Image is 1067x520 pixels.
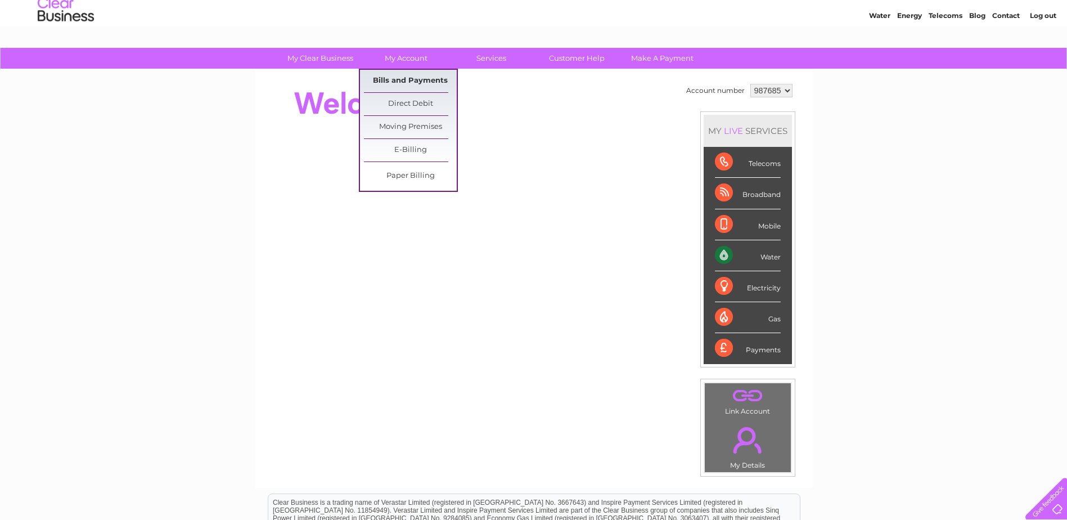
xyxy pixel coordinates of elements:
div: MY SERVICES [704,115,792,147]
a: . [708,386,788,406]
div: Water [715,240,781,271]
div: Clear Business is a trading name of Verastar Limited (registered in [GEOGRAPHIC_DATA] No. 3667643... [268,6,800,55]
a: Log out [1030,48,1056,56]
a: . [708,420,788,460]
div: Telecoms [715,147,781,178]
a: Energy [897,48,922,56]
a: Paper Billing [364,165,457,187]
a: Moving Premises [364,116,457,138]
div: Broadband [715,178,781,209]
a: Bills and Payments [364,70,457,92]
a: My Account [359,48,452,69]
div: LIVE [722,125,745,136]
div: Electricity [715,271,781,302]
div: Mobile [715,209,781,240]
div: Payments [715,333,781,364]
a: Direct Debit [364,93,457,115]
a: Contact [992,48,1020,56]
td: Link Account [704,383,791,418]
td: Account number [683,81,748,100]
td: My Details [704,418,791,473]
a: Telecoms [929,48,962,56]
a: Services [445,48,538,69]
a: Blog [969,48,985,56]
img: logo.png [37,29,94,64]
a: E-Billing [364,139,457,162]
div: Gas [715,302,781,333]
a: Water [869,48,890,56]
a: My Clear Business [274,48,367,69]
a: Make A Payment [616,48,709,69]
a: 0333 014 3131 [855,6,933,20]
a: Customer Help [530,48,623,69]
